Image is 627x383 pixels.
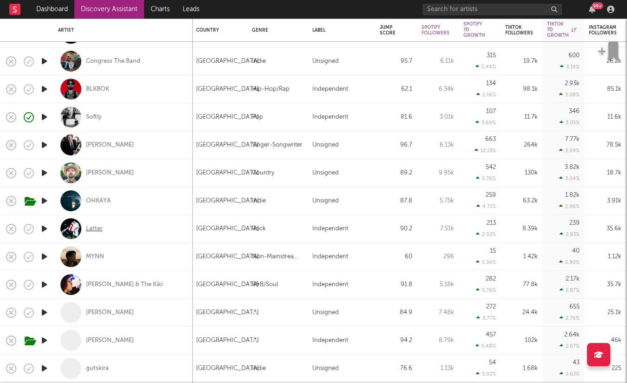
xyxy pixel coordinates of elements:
[252,56,266,67] div: Indie
[312,140,339,151] div: Unsigned
[569,108,580,114] div: 346
[422,251,454,262] div: 296
[252,279,278,290] div: R&B/Soul
[505,140,538,151] div: 264k
[380,195,412,207] div: 87.8
[422,112,454,123] div: 3.01k
[589,307,621,318] div: 25.1k
[476,315,496,321] div: 3.77 %
[196,307,259,318] div: [GEOGRAPHIC_DATA]
[505,335,538,346] div: 102k
[489,360,496,366] div: 54
[312,335,348,346] div: Independent
[252,84,290,95] div: Hip-Hop/Rap
[196,168,259,179] div: [GEOGRAPHIC_DATA]
[505,363,538,374] div: 1.68k
[476,231,496,237] div: 2.92 %
[252,140,303,151] div: Singer-Songwriter
[505,195,538,207] div: 63.2k
[422,335,454,346] div: 8.79k
[589,6,595,13] button: 99+
[196,363,259,374] div: [GEOGRAPHIC_DATA]
[566,276,580,282] div: 2.17k
[422,363,454,374] div: 1.13k
[196,112,259,123] div: [GEOGRAPHIC_DATA]
[86,141,134,149] a: [PERSON_NAME]
[568,53,580,59] div: 600
[559,259,580,265] div: 2.90 %
[463,21,485,38] div: Spotify 7D Growth
[476,203,496,209] div: 4.71 %
[380,112,412,123] div: 81.6
[490,248,496,254] div: 15
[380,307,412,318] div: 84.9
[560,120,580,126] div: 3.05 %
[86,281,163,289] a: [PERSON_NAME] & The Kiki
[86,225,103,233] a: Latter
[422,56,454,67] div: 6.11k
[486,81,496,87] div: 134
[486,276,496,282] div: 282
[252,251,303,262] div: Non-Mainstream Electronic
[589,335,621,346] div: 46k
[486,332,496,338] div: 457
[380,223,412,235] div: 90.2
[560,343,580,349] div: 2.67 %
[422,307,454,318] div: 7.48k
[569,220,580,226] div: 239
[589,168,621,179] div: 18.7k
[312,251,348,262] div: Independent
[196,335,259,346] div: [GEOGRAPHIC_DATA]
[486,192,496,198] div: 259
[573,360,580,366] div: 43
[86,309,134,317] a: [PERSON_NAME]
[422,140,454,151] div: 6.13k
[252,27,298,33] div: Genre
[486,164,496,170] div: 542
[505,25,533,36] div: Tiktok Followers
[86,253,104,261] a: MYNN
[58,27,184,33] div: Artist
[380,251,412,262] div: 60
[422,168,454,179] div: 9.95k
[252,112,263,123] div: Pop
[560,371,580,377] div: 2.63 %
[565,164,580,170] div: 3.82k
[589,251,621,262] div: 1.12k
[592,2,603,9] div: 99 +
[312,56,339,67] div: Unsigned
[422,223,454,235] div: 7.51k
[560,231,580,237] div: 2.93 %
[380,335,412,346] div: 94.2
[475,64,496,70] div: 5.44 %
[86,169,134,177] div: [PERSON_NAME]
[380,56,412,67] div: 95.7
[475,120,496,126] div: 3.69 %
[505,112,538,123] div: 11.7k
[559,92,580,98] div: 3.08 %
[560,315,580,321] div: 2.76 %
[252,223,266,235] div: Rock
[505,279,538,290] div: 77.8k
[565,192,580,198] div: 1.82k
[476,259,496,265] div: 5.34 %
[505,307,538,318] div: 24.4k
[252,168,274,179] div: Country
[589,223,621,235] div: 35.6k
[196,251,259,262] div: [GEOGRAPHIC_DATA]
[252,363,266,374] div: Indie
[589,84,621,95] div: 85.1k
[569,304,580,310] div: 655
[422,84,454,95] div: 6.34k
[505,251,538,262] div: 1.42k
[476,287,496,293] div: 5.76 %
[312,307,339,318] div: Unsigned
[86,197,111,205] a: OHKAYA
[560,64,580,70] div: 3.14 %
[505,223,538,235] div: 8.39k
[196,223,259,235] div: [GEOGRAPHIC_DATA]
[589,112,621,123] div: 11.6k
